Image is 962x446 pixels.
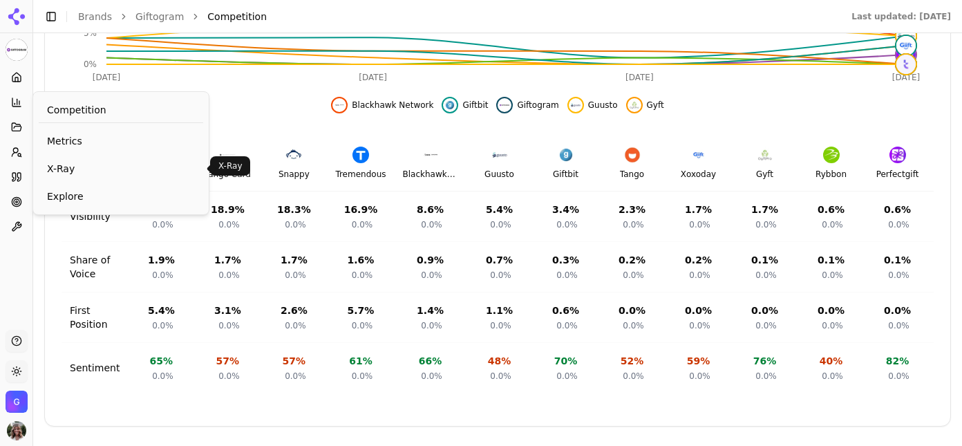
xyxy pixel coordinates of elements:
[818,304,845,317] div: 0.0 %
[888,371,909,382] span: 0.0%
[281,304,308,317] div: 2.6 %
[152,371,173,382] span: 0.0%
[755,270,777,281] span: 0.0%
[285,270,306,281] span: 0.0%
[888,270,909,281] span: 0.0%
[892,73,921,82] tspan: [DATE]
[556,320,578,331] span: 0.0%
[335,169,386,180] div: Tremendous
[349,354,372,368] div: 61 %
[62,343,128,393] td: Sentiment
[751,253,778,267] div: 0.1 %
[689,270,710,281] span: 0.0%
[753,354,777,368] div: 76 %
[84,59,97,69] tspan: 0%
[888,219,909,230] span: 0.0%
[219,147,236,163] img: Tango Card
[818,253,845,267] div: 0.1 %
[152,270,173,281] span: 0.0%
[214,304,241,317] div: 3.1 %
[558,147,574,163] img: Giftbit
[755,320,777,331] span: 0.0%
[876,169,919,180] div: Perfectgift
[496,97,558,113] button: Hide giftogram data
[421,320,442,331] span: 0.0%
[442,97,488,113] button: Hide giftbit data
[421,219,442,230] span: 0.0%
[331,97,433,113] button: Hide blackhawk network data
[619,253,645,267] div: 0.2 %
[621,354,644,368] div: 52 %
[623,320,644,331] span: 0.0%
[462,100,488,111] span: Giftbit
[277,203,311,216] div: 18.3 %
[685,304,712,317] div: 0.0 %
[553,169,578,180] div: Giftbit
[352,100,433,111] span: Blackhawk Network
[624,147,641,163] img: Tango
[823,147,840,163] img: Rybbon
[623,270,644,281] span: 0.0%
[283,354,306,368] div: 57 %
[47,103,106,117] span: Competition
[39,184,203,209] a: Explore
[148,304,175,317] div: 5.4 %
[486,253,513,267] div: 0.7 %
[629,100,640,111] img: gyft
[39,156,203,181] a: X-Ray
[689,320,710,331] span: 0.0%
[490,371,511,382] span: 0.0%
[207,10,267,24] span: Competition
[348,253,375,267] div: 1.6 %
[822,371,843,382] span: 0.0%
[421,371,442,382] span: 0.0%
[47,162,195,176] span: X-Ray
[556,270,578,281] span: 0.0%
[822,320,843,331] span: 0.0%
[6,39,28,61] img: Giftogram
[822,270,843,281] span: 0.0%
[484,169,514,180] div: Guusto
[403,169,458,180] div: Blackhawk Network
[889,147,906,163] img: Perfectgift
[352,320,373,331] span: 0.0%
[352,371,373,382] span: 0.0%
[84,28,97,38] tspan: 5%
[751,203,778,216] div: 1.7 %
[681,169,716,180] div: Xoxoday
[620,169,644,180] div: Tango
[851,11,951,22] div: Last updated: [DATE]
[517,100,558,111] span: Giftogram
[218,160,242,171] p: X-Ray
[47,189,195,203] span: Explore
[352,147,369,163] img: Tremendous
[488,354,511,368] div: 48 %
[334,100,345,111] img: blackhawk network
[62,292,128,343] td: First Position
[486,304,513,317] div: 1.1 %
[419,354,442,368] div: 66 %
[352,270,373,281] span: 0.0%
[6,391,28,413] img: Giftogram
[625,73,654,82] tspan: [DATE]
[47,134,195,148] span: Metrics
[896,36,916,55] img: xoxoday
[218,219,240,230] span: 0.0%
[7,421,26,440] img: Valerie Leary
[152,219,173,230] span: 0.0%
[490,320,511,331] span: 0.0%
[216,354,240,368] div: 57 %
[62,192,128,242] td: Visibility
[552,304,579,317] div: 0.6 %
[815,169,847,180] div: Rybbon
[285,147,302,163] img: Snappy
[417,203,444,216] div: 8.6 %
[755,371,777,382] span: 0.0%
[148,253,175,267] div: 1.9 %
[417,253,444,267] div: 0.9 %
[285,320,306,331] span: 0.0%
[218,270,240,281] span: 0.0%
[7,421,26,440] button: Open user button
[285,219,306,230] span: 0.0%
[588,100,618,111] span: Guusto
